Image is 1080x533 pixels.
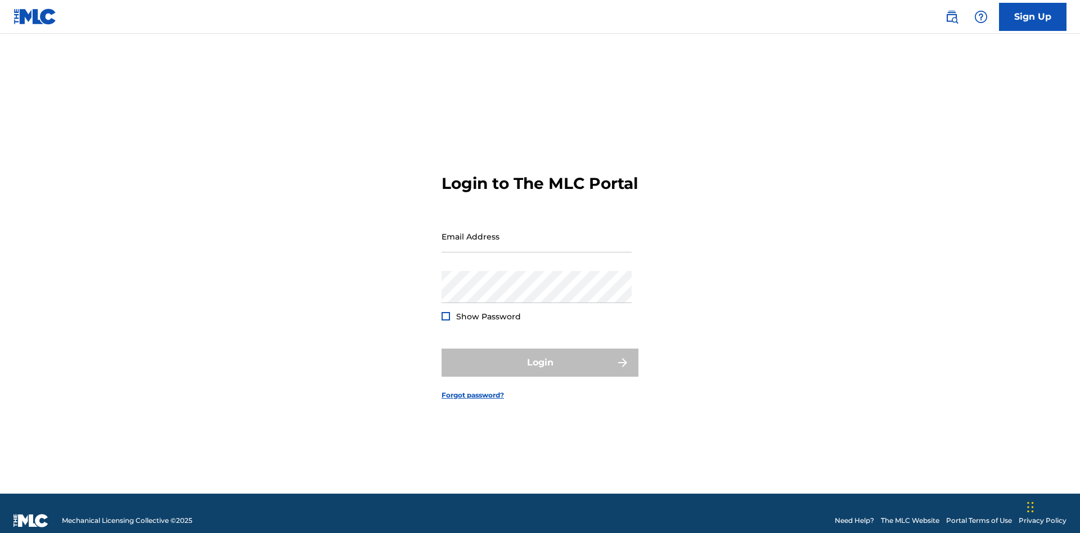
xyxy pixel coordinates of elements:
[974,10,988,24] img: help
[1027,490,1034,524] div: Drag
[13,514,48,527] img: logo
[1019,516,1066,526] a: Privacy Policy
[1024,479,1080,533] iframe: Chat Widget
[999,3,1066,31] a: Sign Up
[940,6,963,28] a: Public Search
[970,6,992,28] div: Help
[946,516,1012,526] a: Portal Terms of Use
[62,516,192,526] span: Mechanical Licensing Collective © 2025
[442,390,504,400] a: Forgot password?
[13,8,57,25] img: MLC Logo
[881,516,939,526] a: The MLC Website
[835,516,874,526] a: Need Help?
[945,10,958,24] img: search
[456,311,521,322] span: Show Password
[442,174,638,193] h3: Login to The MLC Portal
